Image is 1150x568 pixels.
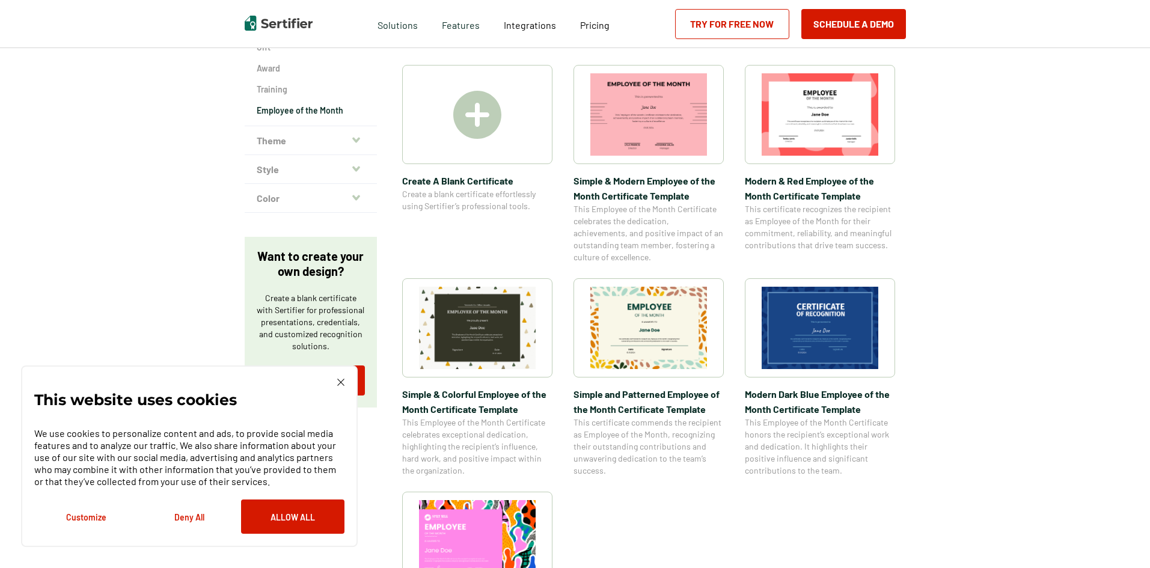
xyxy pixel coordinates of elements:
span: Features [442,16,480,31]
span: Integrations [504,19,556,31]
button: Customize [34,499,138,534]
span: Simple & Colorful Employee of the Month Certificate Template [402,386,552,417]
button: Theme [245,126,377,155]
button: Allow All [241,499,344,534]
span: Create a blank certificate effortlessly using Sertifier’s professional tools. [402,188,552,212]
span: Create A Blank Certificate [402,173,552,188]
span: This certificate recognizes the recipient as Employee of the Month for their commitment, reliabil... [745,203,895,251]
span: This Employee of the Month Certificate honors the recipient’s exceptional work and dedication. It... [745,417,895,477]
a: Simple & Colorful Employee of the Month Certificate TemplateSimple & Colorful Employee of the Mon... [402,278,552,477]
a: Simple and Patterned Employee of the Month Certificate TemplateSimple and Patterned Employee of t... [573,278,724,477]
iframe: Chat Widget [1090,510,1150,568]
img: Simple & Colorful Employee of the Month Certificate Template [419,287,536,369]
span: This certificate commends the recipient as Employee of the Month, recognizing their outstanding c... [573,417,724,477]
a: Training [257,84,365,96]
span: Simple and Patterned Employee of the Month Certificate Template [573,386,724,417]
p: We use cookies to personalize content and ads, to provide social media features and to analyze ou... [34,427,344,487]
a: Modern Dark Blue Employee of the Month Certificate TemplateModern Dark Blue Employee of the Month... [745,278,895,477]
a: Pricing [580,16,610,31]
span: Modern & Red Employee of the Month Certificate Template [745,173,895,203]
img: Sertifier | Digital Credentialing Platform [245,16,313,31]
p: This website uses cookies [34,394,237,406]
span: Simple & Modern Employee of the Month Certificate Template [573,173,724,203]
a: Try for Free Now [675,9,789,39]
a: Employee of the Month [257,105,365,117]
span: Pricing [580,19,610,31]
p: Create a blank certificate with Sertifier for professional presentations, credentials, and custom... [257,292,365,352]
button: Color [245,184,377,213]
p: Want to create your own design? [257,249,365,279]
a: Modern & Red Employee of the Month Certificate TemplateModern & Red Employee of the Month Certifi... [745,65,895,263]
img: Simple and Patterned Employee of the Month Certificate Template [590,287,707,369]
img: Cookie Popup Close [337,379,344,386]
button: Schedule a Demo [801,9,906,39]
a: Integrations [504,16,556,31]
span: Solutions [378,16,418,31]
a: Award [257,63,365,75]
span: Modern Dark Blue Employee of the Month Certificate Template [745,386,895,417]
button: Style [245,155,377,184]
span: This Employee of the Month Certificate celebrates exceptional dedication, highlighting the recipi... [402,417,552,477]
a: Simple & Modern Employee of the Month Certificate TemplateSimple & Modern Employee of the Month C... [573,65,724,263]
img: Simple & Modern Employee of the Month Certificate Template [590,73,707,156]
img: Modern Dark Blue Employee of the Month Certificate Template [762,287,878,369]
button: Deny All [138,499,241,534]
span: This Employee of the Month Certificate celebrates the dedication, achievements, and positive impa... [573,203,724,263]
img: Modern & Red Employee of the Month Certificate Template [762,73,878,156]
img: Create A Blank Certificate [453,91,501,139]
